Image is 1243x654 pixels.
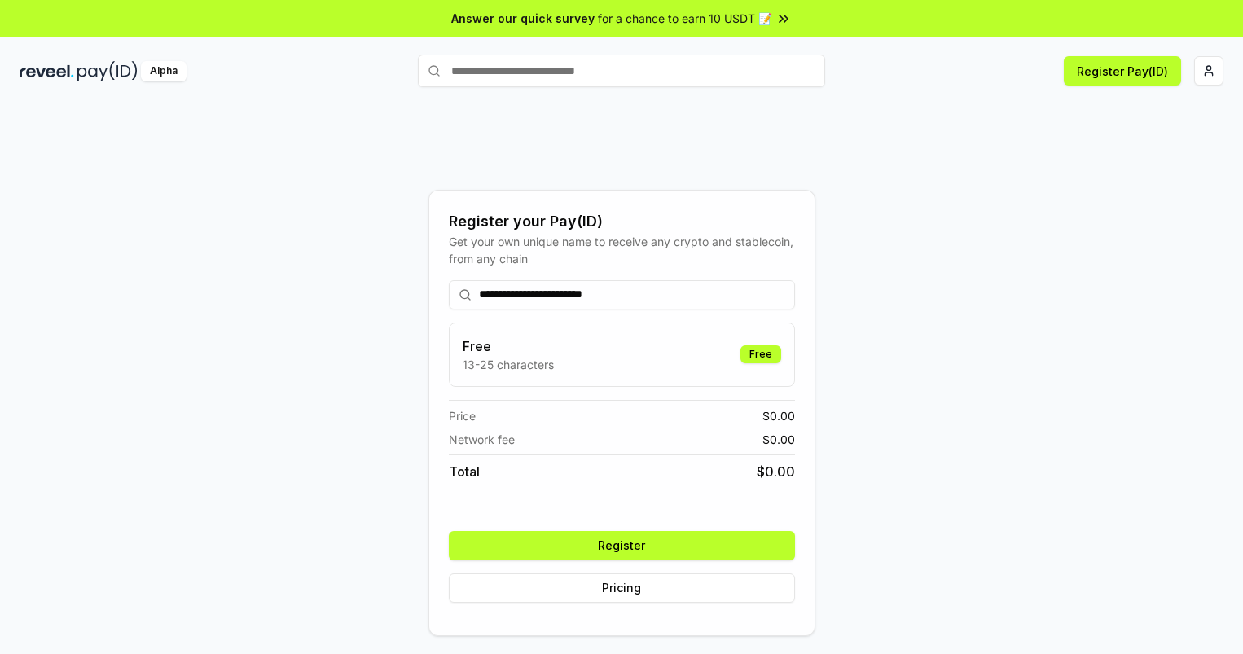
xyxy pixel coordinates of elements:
[449,462,480,481] span: Total
[449,531,795,560] button: Register
[141,61,187,81] div: Alpha
[449,407,476,424] span: Price
[449,573,795,603] button: Pricing
[449,431,515,448] span: Network fee
[762,407,795,424] span: $ 0.00
[20,61,74,81] img: reveel_dark
[463,356,554,373] p: 13-25 characters
[449,210,795,233] div: Register your Pay(ID)
[449,233,795,267] div: Get your own unique name to receive any crypto and stablecoin, from any chain
[598,10,772,27] span: for a chance to earn 10 USDT 📝
[762,431,795,448] span: $ 0.00
[757,462,795,481] span: $ 0.00
[451,10,595,27] span: Answer our quick survey
[463,336,554,356] h3: Free
[1064,56,1181,86] button: Register Pay(ID)
[740,345,781,363] div: Free
[77,61,138,81] img: pay_id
